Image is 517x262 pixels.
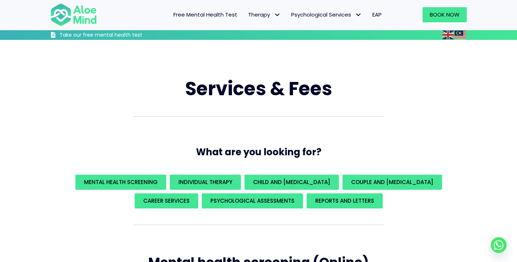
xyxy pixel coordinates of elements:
[168,7,243,22] a: Free Mental Health Test
[143,197,190,204] span: Career Services
[170,175,241,190] a: Individual Therapy
[353,10,363,20] span: Psychological Services: submenu
[455,31,467,39] a: Malay
[106,7,387,22] nav: Menu
[84,178,158,186] span: Mental Health Screening
[286,7,367,22] a: Psychological ServicesPsychological Services: submenu
[50,32,181,40] a: Take our free mental health test
[50,173,467,210] div: What are you looking for?
[243,7,286,22] a: TherapyTherapy: submenu
[430,11,460,18] span: Book Now
[173,11,237,18] span: Free Mental Health Test
[491,237,507,253] a: Whatsapp
[455,31,466,39] img: ms
[253,178,330,186] span: Child and [MEDICAL_DATA]
[75,175,166,190] a: Mental Health Screening
[343,175,442,190] a: Couple and [MEDICAL_DATA]
[196,146,321,158] span: What are you looking for?
[423,7,467,22] a: Book Now
[367,7,387,22] a: EAP
[60,32,181,39] h3: Take our free mental health test
[272,10,282,20] span: Therapy: submenu
[291,11,362,18] span: Psychological Services
[307,193,383,208] a: REPORTS AND LETTERS
[248,11,280,18] span: Therapy
[442,31,455,39] a: English
[315,197,374,204] span: REPORTS AND LETTERS
[210,197,294,204] span: Psychological assessments
[351,178,433,186] span: Couple and [MEDICAL_DATA]
[135,193,198,208] a: Career Services
[442,31,454,39] img: en
[202,193,303,208] a: Psychological assessments
[185,75,332,102] span: Services & Fees
[372,11,382,18] span: EAP
[50,3,97,27] img: Aloe mind Logo
[178,178,232,186] span: Individual Therapy
[244,175,339,190] a: Child and [MEDICAL_DATA]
